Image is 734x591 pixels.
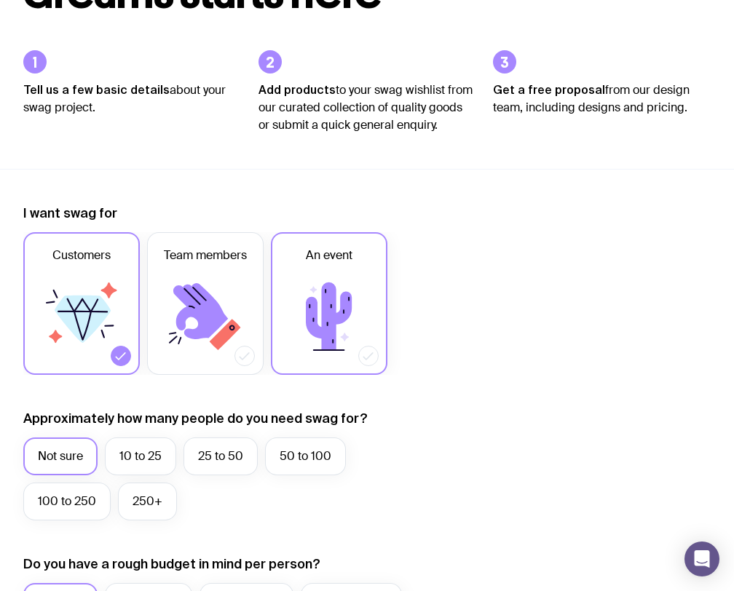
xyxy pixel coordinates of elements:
label: Approximately how many people do you need swag for? [23,410,368,427]
strong: Get a free proposal [493,83,605,96]
label: Do you have a rough budget in mind per person? [23,555,320,573]
strong: Add products [259,83,336,96]
label: 10 to 25 [105,437,176,475]
p: to your swag wishlist from our curated collection of quality goods or submit a quick general enqu... [259,81,476,134]
label: 100 to 250 [23,483,111,520]
span: Team members [164,247,247,264]
span: Customers [52,247,111,264]
span: An event [306,247,352,264]
label: 250+ [118,483,177,520]
strong: Tell us a few basic details [23,83,170,96]
p: about your swag project. [23,81,241,116]
label: 25 to 50 [183,437,258,475]
p: from our design team, including designs and pricing. [493,81,711,116]
label: Not sure [23,437,98,475]
label: I want swag for [23,205,117,222]
div: Open Intercom Messenger [684,542,719,576]
label: 50 to 100 [265,437,346,475]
